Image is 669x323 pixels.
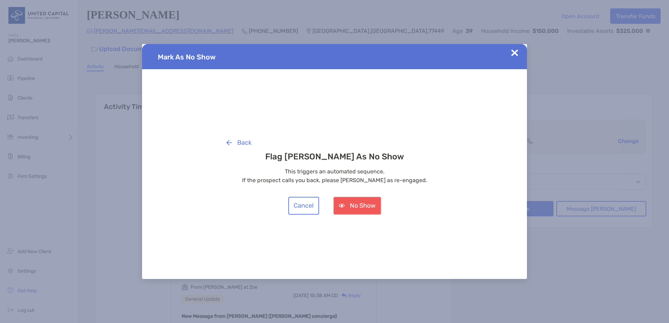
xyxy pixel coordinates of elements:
img: Close Updates Zoe [511,49,518,56]
button: Cancel [288,197,319,215]
h3: Flag [PERSON_NAME] As No Show [221,152,448,161]
p: This triggers an automated sequence. [221,167,448,176]
img: button icon [339,203,345,208]
button: No Show [333,197,381,215]
img: button icon [226,140,232,145]
span: Mark As No Show [158,53,216,61]
button: Back [221,134,257,152]
p: If the prospect calls you back, please [PERSON_NAME] as re-engaged. [221,176,448,185]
